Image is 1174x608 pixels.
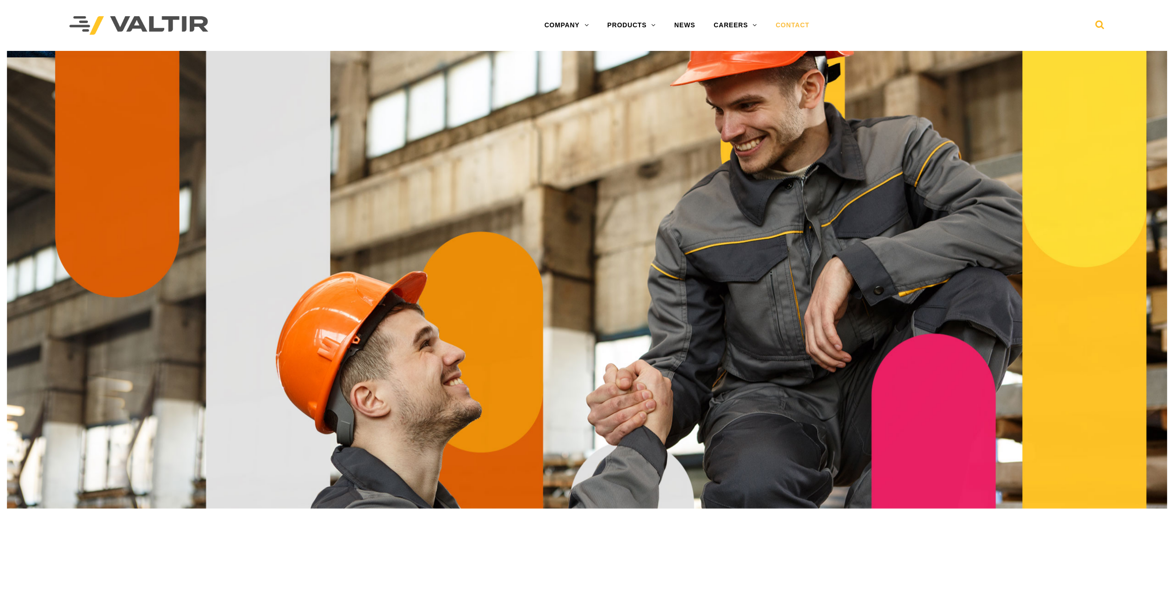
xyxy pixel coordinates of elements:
a: CAREERS [704,16,766,35]
img: Valtir [69,16,208,35]
img: Contact_1 [7,51,1167,509]
a: NEWS [665,16,704,35]
a: PRODUCTS [598,16,665,35]
a: COMPANY [535,16,598,35]
a: CONTACT [766,16,819,35]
